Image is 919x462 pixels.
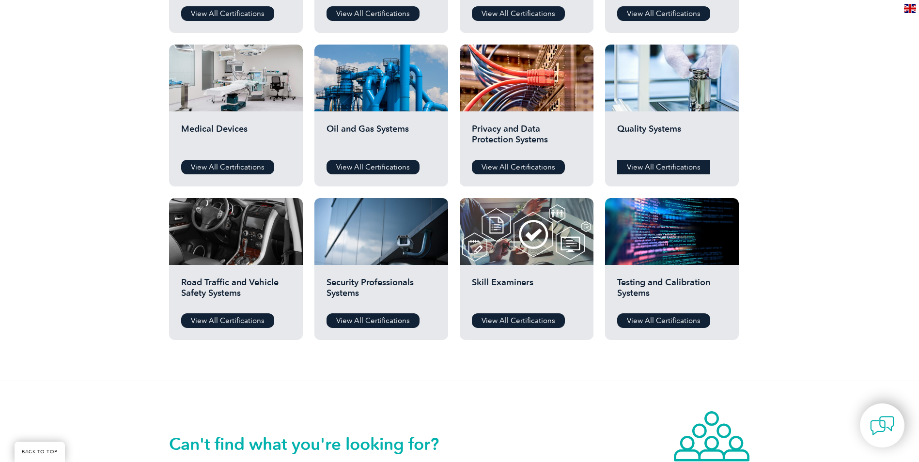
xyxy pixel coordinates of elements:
a: View All Certifications [181,160,274,174]
h2: Security Professionals Systems [327,277,436,306]
h2: Skill Examiners [472,277,581,306]
a: BACK TO TOP [15,442,65,462]
a: View All Certifications [472,160,565,174]
a: View All Certifications [617,160,710,174]
h2: Testing and Calibration Systems [617,277,727,306]
h2: Privacy and Data Protection Systems [472,123,581,153]
a: View All Certifications [617,6,710,21]
a: View All Certifications [472,6,565,21]
a: View All Certifications [327,313,420,328]
a: View All Certifications [327,6,420,21]
img: en [904,4,916,13]
h2: Road Traffic and Vehicle Safety Systems [181,277,291,306]
h2: Can't find what you're looking for? [169,436,460,452]
h2: Oil and Gas Systems [327,123,436,153]
img: contact-chat.png [870,414,894,438]
h2: Quality Systems [617,123,727,153]
a: View All Certifications [327,160,420,174]
a: View All Certifications [181,313,274,328]
h2: Medical Devices [181,123,291,153]
a: View All Certifications [617,313,710,328]
a: View All Certifications [181,6,274,21]
a: View All Certifications [472,313,565,328]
